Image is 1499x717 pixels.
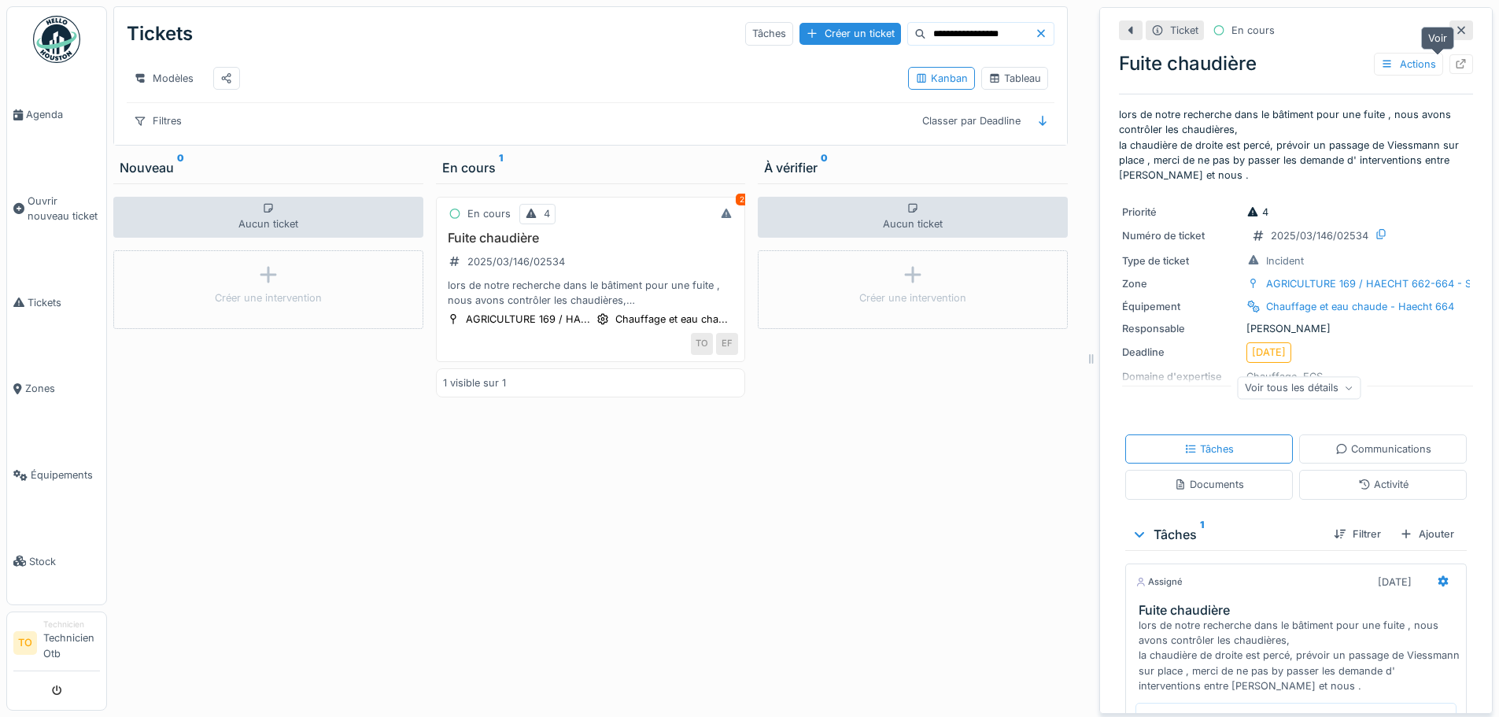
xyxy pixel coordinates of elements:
span: Zones [25,381,100,396]
div: Créer une intervention [215,290,322,305]
li: Technicien Otb [43,619,100,667]
span: Ouvrir nouveau ticket [28,194,100,224]
div: AGRICULTURE 169 / HA... [466,312,590,327]
div: Nouveau [120,158,417,177]
div: En cours [442,158,740,177]
a: Agenda [7,72,106,158]
div: 1 visible sur 1 [443,375,506,390]
sup: 1 [499,158,503,177]
div: Documents [1174,477,1244,492]
p: lors de notre recherche dans le bâtiment pour une fuite , nous avons contrôler les chaudières, la... [1119,107,1473,183]
div: Actions [1374,53,1443,76]
a: Stock [7,518,106,604]
h3: Fuite chaudière [443,231,739,246]
div: Aucun ticket [758,197,1068,238]
div: TO [691,333,713,355]
div: Filtres [127,109,189,132]
div: Créer un ticket [799,23,901,44]
div: Voir [1421,27,1454,50]
div: Créer une intervention [859,290,966,305]
sup: 0 [821,158,828,177]
div: Tableau [988,71,1041,86]
div: Équipement [1122,299,1240,314]
div: Fuite chaudière [1119,50,1473,78]
img: Badge_color-CXgf-gQk.svg [33,16,80,63]
div: AGRICULTURE 169 / HAECHT 662-664 - Site [1266,276,1482,291]
div: Zone [1122,276,1240,291]
div: Tâches [745,22,793,45]
span: Équipements [31,468,100,482]
div: [DATE] [1378,575,1412,589]
a: Tickets [7,260,106,346]
div: Technicien [43,619,100,630]
div: 4 [1246,205,1268,220]
div: Tâches [1132,525,1321,544]
div: Deadline [1122,345,1240,360]
div: lors de notre recherche dans le bâtiment pour une fuite , nous avons contrôler les chaudières, la... [443,278,739,308]
div: [DATE] [1252,345,1286,360]
div: 2025/03/146/02534 [467,254,565,269]
a: TO TechnicienTechnicien Otb [13,619,100,671]
div: Modèles [127,67,201,90]
div: Assigné [1135,575,1183,589]
sup: 1 [1200,525,1204,544]
div: Priorité [1122,205,1240,220]
div: [PERSON_NAME] [1122,321,1470,336]
a: Équipements [7,432,106,519]
div: EF [716,333,738,355]
div: En cours [467,206,511,221]
div: Tickets [127,13,193,54]
div: lors de notre recherche dans le bâtiment pour une fuite , nous avons contrôler les chaudières, la... [1139,618,1460,693]
div: Incident [1266,253,1304,268]
h3: Fuite chaudière [1139,603,1460,618]
div: Filtrer [1327,523,1387,545]
div: Voir tous les détails [1238,376,1361,399]
div: Aucun ticket [113,197,423,238]
div: 2 [736,194,748,205]
span: Tickets [28,295,100,310]
a: Zones [7,346,106,432]
div: 4 [544,206,550,221]
div: À vérifier [764,158,1061,177]
div: Ticket [1170,23,1198,38]
div: Communications [1335,442,1431,456]
a: Ouvrir nouveau ticket [7,158,106,260]
span: Agenda [26,107,100,122]
div: Classer par Deadline [915,109,1028,132]
div: 2025/03/146/02534 [1271,228,1368,243]
div: En cours [1231,23,1275,38]
div: Ajouter [1394,523,1460,545]
div: Tâches [1184,442,1234,456]
div: Chauffage et eau cha... [615,312,728,327]
span: Stock [29,554,100,569]
div: Responsable [1122,321,1240,336]
div: Numéro de ticket [1122,228,1240,243]
div: Activité [1358,477,1409,492]
div: Kanban [915,71,968,86]
div: Type de ticket [1122,253,1240,268]
li: TO [13,631,37,655]
div: Chauffage et eau chaude - Haecht 664 [1266,299,1454,314]
sup: 0 [177,158,184,177]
